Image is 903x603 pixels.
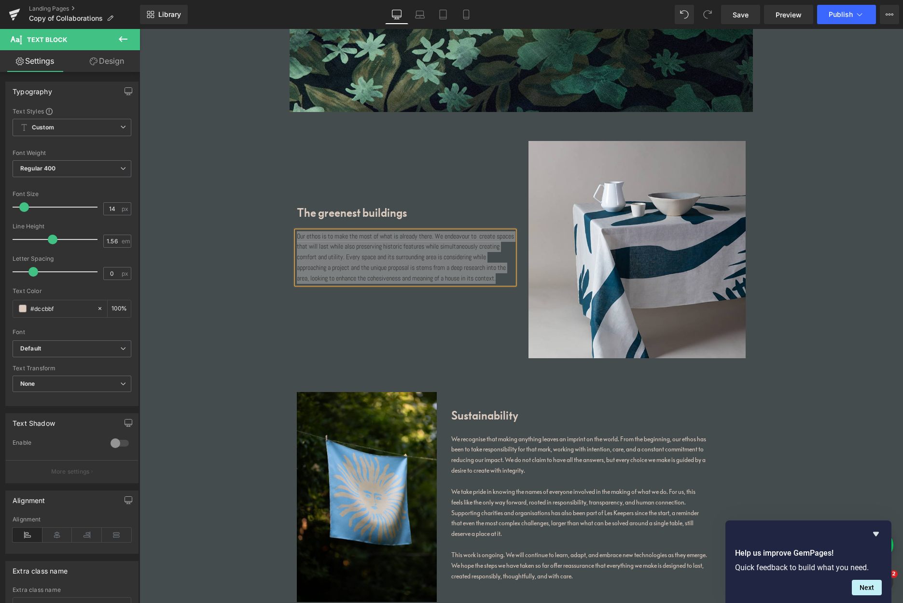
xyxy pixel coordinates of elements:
button: Redo [698,5,717,24]
a: Landing Pages [29,5,140,13]
span: 2 [890,570,898,578]
div: Typography [13,82,52,96]
div: Extra class name [13,561,68,575]
b: Custom [32,124,54,132]
span: Preview [776,10,802,20]
div: Enable [13,439,101,449]
span: px [122,206,130,212]
div: Line Height [13,223,131,230]
input: Color [30,303,92,314]
div: Alignment [13,516,131,523]
p: This work is ongoing. We will continue to learn, adapt, and embrace new technologies as they emer... [312,521,568,553]
p: We take pride in knowing the names of everyone involved in the making of what we do. For us, this... [312,458,568,510]
a: Laptop [408,5,431,24]
p: Quick feedback to build what you need. [735,563,882,572]
a: Mobile [455,5,478,24]
span: Publish [829,11,853,18]
button: Undo [675,5,694,24]
span: Text Block [27,36,67,43]
a: Tablet [431,5,455,24]
span: em [122,238,130,244]
i: Default [20,345,41,353]
a: Desktop [385,5,408,24]
b: Regular 400 [20,165,56,172]
b: None [20,380,35,387]
span: px [122,270,130,277]
div: Extra class name [13,587,131,593]
p: We recognise that making anything leaves an imprint on the world. From the beginning, our ethos h... [312,405,568,447]
span: Copy of Collaborations [29,14,103,22]
span: Save [733,10,749,20]
a: Design [72,50,142,72]
p: More settings [51,467,90,476]
button: More [880,5,899,24]
button: More settings [6,460,138,483]
div: % [108,300,131,317]
div: Help us improve GemPages! [735,528,882,595]
div: Font Size [13,191,131,197]
h1: The greenest buildings [157,175,375,192]
div: Font Weight [13,150,131,156]
div: Text Transform [13,365,131,372]
div: Our ethos is to make the most of what is already there. We endeavour to create spaces that will l... [157,202,375,255]
a: Preview [764,5,813,24]
button: Publish [817,5,876,24]
div: Font [13,329,131,336]
span: Library [158,10,181,19]
button: Hide survey [870,528,882,540]
div: Alignment [13,491,45,505]
div: Text Styles [13,107,131,115]
div: Text Shadow [13,414,55,427]
div: Letter Spacing [13,255,131,262]
h2: Help us improve GemPages! [735,547,882,559]
button: Next question [852,580,882,595]
div: Text Color [13,288,131,294]
a: New Library [140,5,188,24]
h1: Sustainability [312,378,606,395]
